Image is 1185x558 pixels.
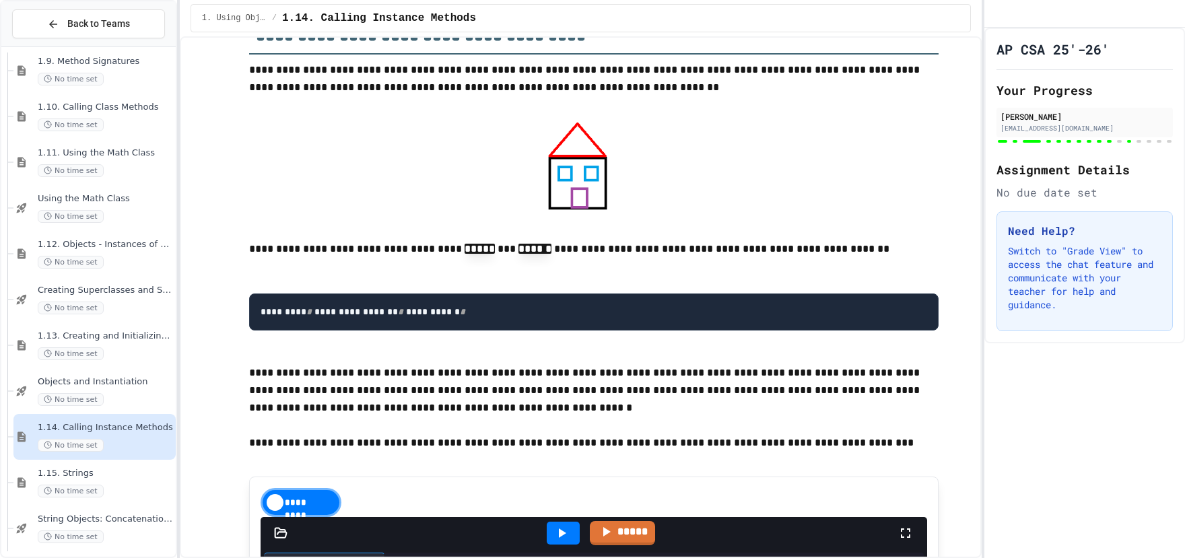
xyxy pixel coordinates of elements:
span: No time set [38,530,104,543]
span: Objects and Instantiation [38,376,173,388]
div: [PERSON_NAME] [1001,110,1169,123]
h2: Assignment Details [996,160,1173,179]
button: Back to Teams [12,9,165,38]
span: No time set [38,393,104,406]
h2: Your Progress [996,81,1173,100]
span: 1.12. Objects - Instances of Classes [38,239,173,250]
span: 1. Using Objects and Methods [202,13,267,24]
span: 1.14. Calling Instance Methods [282,10,476,26]
span: 1.10. Calling Class Methods [38,102,173,113]
span: No time set [38,439,104,452]
p: Switch to "Grade View" to access the chat feature and communicate with your teacher for help and ... [1008,244,1161,312]
span: String Objects: Concatenation, Literals, and More [38,514,173,525]
span: No time set [38,210,104,223]
span: 1.14. Calling Instance Methods [38,422,173,433]
span: 1.9. Method Signatures [38,56,173,67]
span: / [272,13,277,24]
span: Creating Superclasses and Subclasses [38,285,173,296]
span: 1.13. Creating and Initializing Objects: Constructors [38,330,173,342]
span: 1.11. Using the Math Class [38,147,173,159]
span: No time set [38,302,104,314]
span: No time set [38,256,104,269]
h3: Need Help? [1008,223,1161,239]
span: No time set [38,118,104,131]
div: No due date set [996,184,1173,201]
span: No time set [38,347,104,360]
div: [EMAIL_ADDRESS][DOMAIN_NAME] [1001,123,1169,133]
span: No time set [38,485,104,497]
span: 1.15. Strings [38,468,173,479]
span: Back to Teams [67,17,130,31]
span: Using the Math Class [38,193,173,205]
span: No time set [38,73,104,85]
h1: AP CSA 25'-26' [996,40,1110,59]
span: No time set [38,164,104,177]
